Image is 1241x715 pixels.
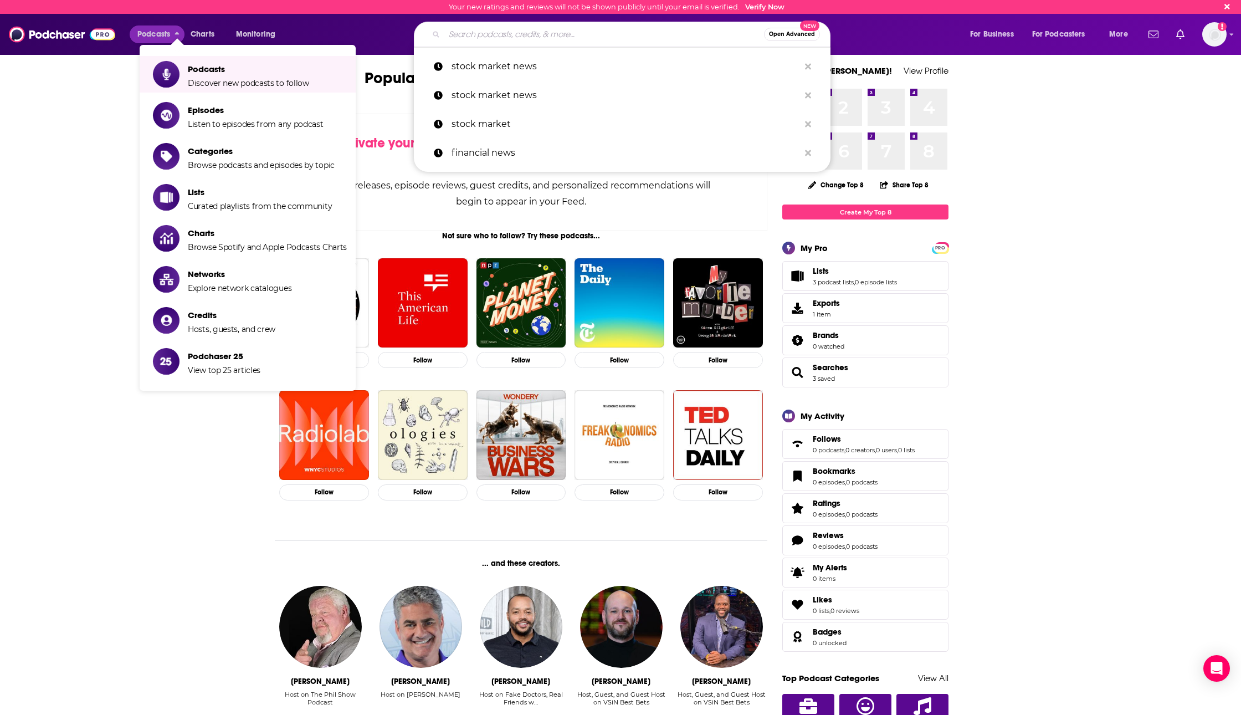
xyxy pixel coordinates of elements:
[745,3,784,11] a: Verify Now
[813,595,859,605] a: Likes
[813,266,897,276] a: Lists
[813,362,848,372] a: Searches
[813,627,847,637] a: Badges
[813,595,832,605] span: Likes
[576,691,667,714] div: Host, Guest, and Guest Host on VSiN Best Bets
[188,201,332,211] span: Curated playlists from the community
[452,110,799,139] p: stock market
[813,375,835,382] a: 3 saved
[764,28,820,41] button: Open AdvancedNew
[188,310,275,320] span: Credits
[830,607,859,615] a: 0 reviews
[575,352,664,368] button: Follow
[137,27,170,42] span: Podcasts
[476,484,566,500] button: Follow
[480,586,562,668] a: Donald Faison
[813,498,840,508] span: Ratings
[934,244,947,252] span: PRO
[335,135,448,151] span: Activate your Feed
[934,243,947,252] a: PRO
[580,586,662,668] img: Wes Reynolds
[575,390,664,480] img: Freakonomics Radio
[673,390,763,480] img: TED Talks Daily
[279,484,369,500] button: Follow
[782,493,948,523] span: Ratings
[782,357,948,387] span: Searches
[782,325,948,355] span: Brands
[813,466,855,476] span: Bookmarks
[378,352,468,368] button: Follow
[1025,25,1101,43] button: open menu
[802,178,870,192] button: Change Top 8
[414,52,830,81] a: stock market news
[918,673,948,683] a: View All
[813,330,844,340] a: Brands
[970,27,1014,42] span: For Business
[904,65,948,76] a: View Profile
[414,110,830,139] a: stock market
[1144,25,1163,44] a: Show notifications dropdown
[275,691,366,714] div: Host on The Phil Show Podcast
[183,25,221,43] a: Charts
[188,78,309,88] span: Discover new podcasts to follow
[786,300,808,316] span: Exports
[279,390,369,480] a: Radiolab
[414,81,830,110] a: stock market news
[1218,22,1227,31] svg: Email not verified
[130,25,184,43] button: close menu
[813,639,847,647] a: 0 unlocked
[813,563,847,573] span: My Alerts
[680,586,762,668] img: Femi Abebefe
[188,242,347,252] span: Browse Spotify and Apple Podcasts Charts
[1101,25,1142,43] button: open menu
[676,691,767,706] div: Host, Guest, and Guest Host on VSiN Best Bets
[475,691,567,714] div: Host on Fake Doctors, Real Friends w…
[476,352,566,368] button: Follow
[782,293,948,323] a: Exports
[786,500,808,516] a: Ratings
[786,365,808,380] a: Searches
[676,691,767,714] div: Host, Guest, and Guest Host on VSiN Best Bets
[476,390,566,480] img: Business Wars
[188,351,260,361] span: Podchaser 25
[444,25,764,43] input: Search podcasts, credits, & more...
[378,484,468,500] button: Follow
[1032,27,1085,42] span: For Podcasters
[845,510,846,518] span: ,
[380,586,461,668] a: Paul Allen
[381,691,460,714] div: Host on Paul Allen
[188,64,309,74] span: Podcasts
[782,558,948,588] a: My Alerts
[592,677,650,686] div: Wes Reynolds
[786,629,808,645] a: Badges
[673,352,763,368] button: Follow
[854,278,855,286] span: ,
[962,25,1028,43] button: open menu
[188,119,324,129] span: Listen to episodes from any podcast
[786,468,808,484] a: Bookmarks
[188,365,260,375] span: View top 25 articles
[391,677,450,686] div: Paul Allen
[829,607,830,615] span: ,
[279,586,361,668] img: Phil Williams
[786,597,808,612] a: Likes
[769,32,815,37] span: Open Advanced
[813,466,878,476] a: Bookmarks
[782,261,948,291] span: Lists
[576,691,667,706] div: Host, Guest, and Guest Host on VSiN Best Bets
[846,478,878,486] a: 0 podcasts
[846,543,878,550] a: 0 podcasts
[188,269,291,279] span: Networks
[1203,655,1230,682] div: Open Intercom Messenger
[800,21,820,31] span: New
[188,187,332,197] span: Lists
[1172,25,1189,44] a: Show notifications dropdown
[813,278,854,286] a: 3 podcast lists
[188,228,347,238] span: Charts
[1109,27,1128,42] span: More
[1202,22,1227,47] span: Logged in as charlottestone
